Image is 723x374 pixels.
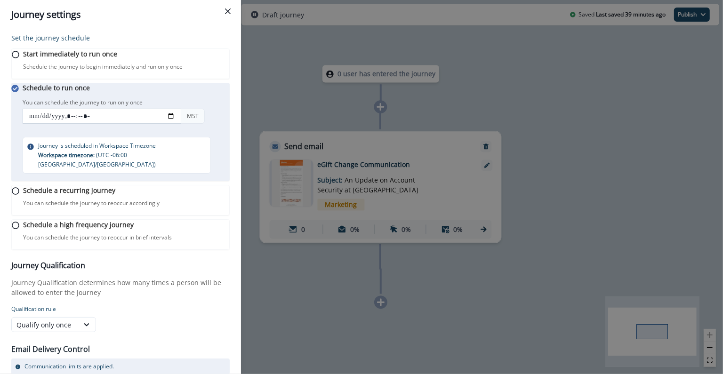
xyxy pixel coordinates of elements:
[16,320,74,330] div: Qualify only once
[38,141,207,169] p: Journey is scheduled in Workspace Timezone ( UTC -06:00 [GEOGRAPHIC_DATA]/[GEOGRAPHIC_DATA] )
[11,343,90,355] p: Email Delivery Control
[23,185,115,195] p: Schedule a recurring journey
[23,98,143,107] p: You can schedule the journey to run only once
[23,199,160,207] p: You can schedule the journey to reoccur accordingly
[11,278,230,297] p: Journey Qualification determines how many times a person will be allowed to enter the journey
[23,83,90,93] p: Schedule to run once
[23,63,183,71] p: Schedule the journey to begin immediately and run only once
[23,233,172,242] p: You can schedule the journey to reoccur in brief intervals
[11,305,230,313] p: Qualification rule
[23,49,117,59] p: Start immediately to run once
[220,4,235,19] button: Close
[11,33,230,43] p: Set the journey schedule
[23,220,134,230] p: Schedule a high frequency journey
[24,362,114,371] p: Communication limits are applied.
[181,109,205,124] div: MST
[38,151,96,159] span: Workspace timezone:
[11,261,230,270] h3: Journey Qualification
[11,8,230,22] div: Journey settings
